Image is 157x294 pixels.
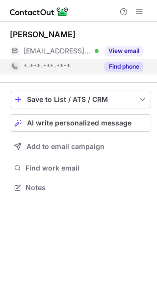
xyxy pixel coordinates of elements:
[24,47,91,55] span: [EMAIL_ADDRESS][DOMAIN_NAME]
[10,29,76,39] div: [PERSON_NAME]
[10,6,69,18] img: ContactOut v5.3.10
[10,138,151,155] button: Add to email campaign
[27,119,131,127] span: AI write personalized message
[10,181,151,195] button: Notes
[10,114,151,132] button: AI write personalized message
[105,62,143,72] button: Reveal Button
[26,143,105,150] span: Add to email campaign
[10,161,151,175] button: Find work email
[26,183,147,192] span: Notes
[105,46,143,56] button: Reveal Button
[10,91,151,108] button: save-profile-one-click
[27,96,134,103] div: Save to List / ATS / CRM
[26,164,147,172] span: Find work email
